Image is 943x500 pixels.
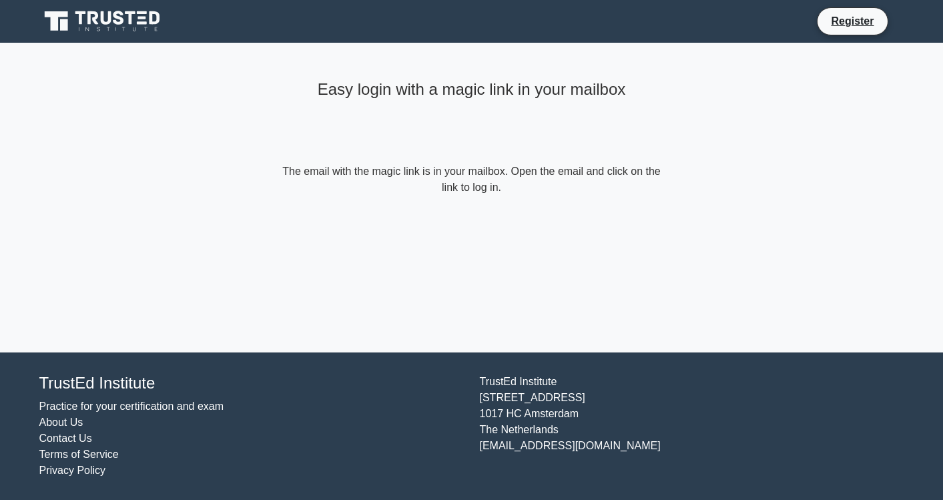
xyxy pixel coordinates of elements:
a: Privacy Policy [39,465,106,476]
div: TrustEd Institute [STREET_ADDRESS] 1017 HC Amsterdam The Netherlands [EMAIL_ADDRESS][DOMAIN_NAME] [472,374,912,479]
h4: Easy login with a magic link in your mailbox [280,80,664,99]
a: Register [823,13,882,29]
form: The email with the magic link is in your mailbox. Open the email and click on the link to log in. [280,164,664,196]
a: Contact Us [39,433,92,444]
a: Terms of Service [39,449,119,460]
a: Practice for your certification and exam [39,401,224,412]
a: About Us [39,417,83,428]
h4: TrustEd Institute [39,374,464,393]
